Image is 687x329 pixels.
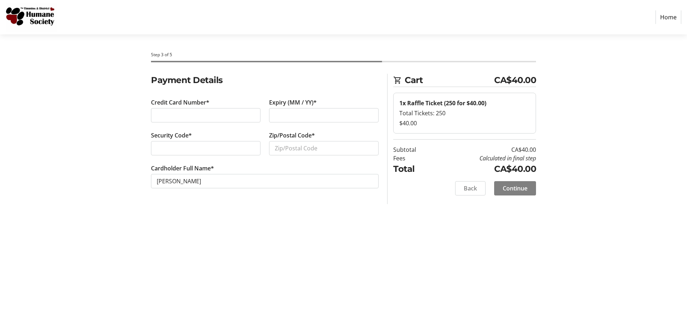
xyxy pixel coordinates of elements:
span: Cart [405,74,494,87]
label: Zip/Postal Code* [269,131,315,140]
span: CA$40.00 [494,74,536,87]
label: Security Code* [151,131,192,140]
div: $40.00 [399,119,530,127]
iframe: Secure expiration date input frame [275,111,373,120]
input: Zip/Postal Code [269,141,379,155]
div: Total Tickets: 250 [399,109,530,117]
label: Credit Card Number* [151,98,209,107]
strong: 1x Raffle Ticket (250 for $40.00) [399,99,486,107]
td: Fees [393,154,434,163]
span: Back [464,184,477,193]
iframe: Secure CVC input frame [157,144,255,153]
td: Subtotal [393,145,434,154]
img: Timmins and District Humane Society's Logo [6,3,57,32]
h2: Payment Details [151,74,379,87]
input: Card Holder Name [151,174,379,188]
iframe: Secure card number input frame [157,111,255,120]
td: Calculated in final step [434,154,536,163]
button: Continue [494,181,536,195]
td: CA$40.00 [434,145,536,154]
td: Total [393,163,434,175]
button: Back [455,181,486,195]
span: Continue [503,184,527,193]
label: Cardholder Full Name* [151,164,214,173]
div: Step 3 of 5 [151,52,536,58]
td: CA$40.00 [434,163,536,175]
label: Expiry (MM / YY)* [269,98,317,107]
a: Home [656,10,681,24]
